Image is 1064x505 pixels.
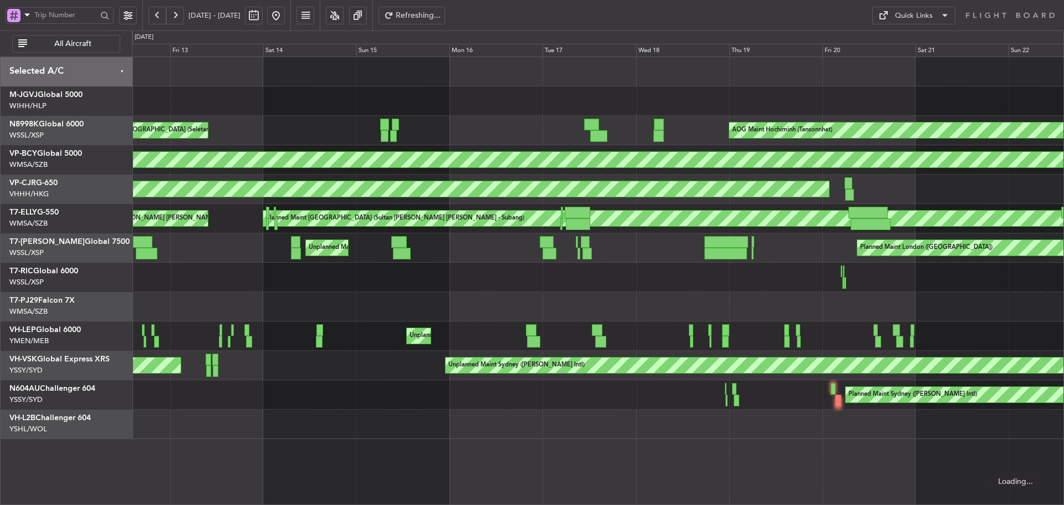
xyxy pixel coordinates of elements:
[9,414,91,422] a: VH-L2BChallenger 604
[9,297,38,304] span: T7-PJ29
[9,238,130,246] a: T7-[PERSON_NAME]Global 7500
[9,91,38,99] span: M-JGVJ
[9,150,82,157] a: VP-BCYGlobal 5000
[9,208,59,216] a: T7-ELLYG-550
[263,44,356,57] div: Sat 14
[9,160,48,170] a: WMSA/SZB
[9,326,36,334] span: VH-LEP
[9,120,84,128] a: N8998KGlobal 6000
[9,248,44,258] a: WSSL/XSP
[9,267,33,275] span: T7-RIC
[188,11,241,21] span: [DATE] - [DATE]
[860,239,993,256] div: Planned Maint London ([GEOGRAPHIC_DATA])
[822,44,915,57] div: Fri 20
[9,297,75,304] a: T7-PJ29Falcon 7X
[356,44,449,57] div: Sun 15
[9,130,44,140] a: WSSL/XSP
[9,414,35,422] span: VH-L2B
[449,44,543,57] div: Mon 16
[9,424,47,434] a: YSHL/WOL
[9,179,58,187] a: VP-CJRG-650
[410,328,560,344] div: Unplanned Maint [US_STATE] ([GEOGRAPHIC_DATA])
[9,355,37,363] span: VH-VSK
[9,267,78,275] a: T7-RICGlobal 6000
[636,44,729,57] div: Wed 18
[448,357,585,374] div: Unplanned Maint Sydney ([PERSON_NAME] Intl)
[9,385,40,392] span: N604AU
[543,44,636,57] div: Tue 17
[309,239,502,256] div: Unplanned Maint [GEOGRAPHIC_DATA] ([GEOGRAPHIC_DATA] Intl)
[9,326,81,334] a: VH-LEPGlobal 6000
[9,218,48,228] a: WMSA/SZB
[34,7,97,23] input: Trip Number
[915,44,1009,57] div: Sat 21
[9,307,48,317] a: WMSA/SZB
[895,11,933,22] div: Quick Links
[9,277,44,287] a: WSSL/XSP
[9,101,47,111] a: WIHH/HLP
[9,336,49,346] a: YMEN/MEB
[80,122,210,139] div: Planned Maint [GEOGRAPHIC_DATA] (Seletar)
[135,33,154,42] div: [DATE]
[12,35,120,53] button: All Aircraft
[9,91,83,99] a: M-JGVJGlobal 5000
[9,395,43,405] a: YSSY/SYD
[396,12,441,19] span: Refreshing...
[9,150,37,157] span: VP-BCY
[9,355,110,363] a: VH-VSKGlobal Express XRS
[9,365,43,375] a: YSSY/SYD
[9,385,95,392] a: N604AUChallenger 604
[872,7,955,24] button: Quick Links
[732,122,832,139] div: AOG Maint Hochiminh (Tansonnhat)
[378,7,445,24] button: Refreshing...
[9,238,85,246] span: T7-[PERSON_NAME]
[9,179,36,187] span: VP-CJR
[29,40,116,48] span: All Aircraft
[9,208,37,216] span: T7-ELLY
[9,120,39,128] span: N8998K
[729,44,822,57] div: Thu 19
[9,189,49,199] a: VHHH/HKG
[848,386,977,403] div: Planned Maint Sydney ([PERSON_NAME] Intl)
[266,210,524,227] div: Planned Maint [GEOGRAPHIC_DATA] (Sultan [PERSON_NAME] [PERSON_NAME] - Subang)
[170,44,263,57] div: Fri 13
[981,471,1050,491] div: Loading...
